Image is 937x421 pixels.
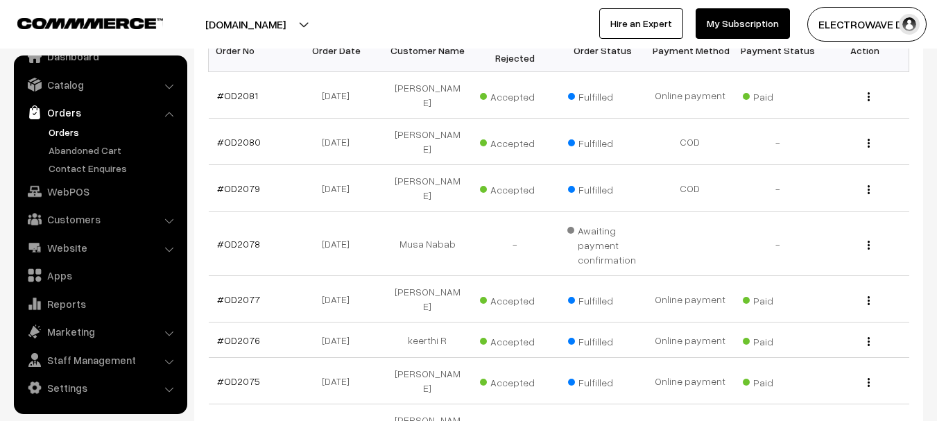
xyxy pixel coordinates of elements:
[646,165,734,212] td: COD
[17,100,182,125] a: Orders
[384,119,471,165] td: [PERSON_NAME]
[217,182,260,194] a: #OD2079
[868,241,870,250] img: Menu
[209,29,296,72] th: Order No
[480,372,549,390] span: Accepted
[480,132,549,151] span: Accepted
[480,290,549,308] span: Accepted
[646,358,734,404] td: Online payment
[696,8,790,39] a: My Subscription
[296,358,384,404] td: [DATE]
[646,72,734,119] td: Online payment
[743,290,812,308] span: Paid
[568,86,637,104] span: Fulfilled
[17,179,182,204] a: WebPOS
[296,212,384,276] td: [DATE]
[568,331,637,349] span: Fulfilled
[384,323,471,358] td: keerthi R
[17,72,182,97] a: Catalog
[384,72,471,119] td: [PERSON_NAME]
[868,139,870,148] img: Menu
[296,29,384,72] th: Order Date
[17,375,182,400] a: Settings
[868,337,870,346] img: Menu
[17,207,182,232] a: Customers
[807,7,927,42] button: ELECTROWAVE DE…
[384,358,471,404] td: [PERSON_NAME]
[646,119,734,165] td: COD
[734,29,821,72] th: Payment Status
[17,291,182,316] a: Reports
[296,72,384,119] td: [DATE]
[384,29,471,72] th: Customer Name
[646,276,734,323] td: Online payment
[296,165,384,212] td: [DATE]
[743,86,812,104] span: Paid
[45,161,182,175] a: Contact Enquires
[568,179,637,197] span: Fulfilled
[296,323,384,358] td: [DATE]
[734,165,821,212] td: -
[217,238,260,250] a: #OD2078
[45,125,182,139] a: Orders
[217,334,260,346] a: #OD2076
[868,92,870,101] img: Menu
[821,29,909,72] th: Action
[17,347,182,372] a: Staff Management
[217,293,260,305] a: #OD2077
[568,372,637,390] span: Fulfilled
[567,220,638,267] span: Awaiting payment confirmation
[868,378,870,387] img: Menu
[17,44,182,69] a: Dashboard
[45,143,182,157] a: Abandoned Cart
[157,7,334,42] button: [DOMAIN_NAME]
[734,212,821,276] td: -
[646,29,734,72] th: Payment Method
[471,29,558,72] th: Accepted / Rejected
[17,235,182,260] a: Website
[217,89,258,101] a: #OD2081
[480,331,549,349] span: Accepted
[599,8,683,39] a: Hire an Expert
[17,263,182,288] a: Apps
[384,276,471,323] td: [PERSON_NAME]
[559,29,646,72] th: Order Status
[17,18,163,28] img: COMMMERCE
[384,165,471,212] td: [PERSON_NAME]
[471,212,558,276] td: -
[646,323,734,358] td: Online payment
[568,290,637,308] span: Fulfilled
[384,212,471,276] td: Musa Nabab
[743,372,812,390] span: Paid
[17,14,139,31] a: COMMMERCE
[480,179,549,197] span: Accepted
[296,276,384,323] td: [DATE]
[868,296,870,305] img: Menu
[217,136,261,148] a: #OD2080
[568,132,637,151] span: Fulfilled
[296,119,384,165] td: [DATE]
[217,375,260,387] a: #OD2075
[17,319,182,344] a: Marketing
[743,331,812,349] span: Paid
[734,119,821,165] td: -
[899,14,920,35] img: user
[868,185,870,194] img: Menu
[480,86,549,104] span: Accepted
